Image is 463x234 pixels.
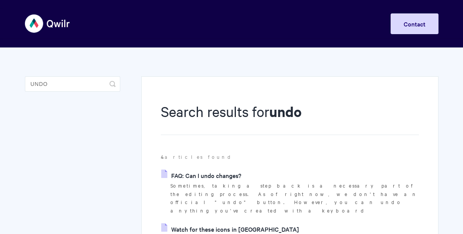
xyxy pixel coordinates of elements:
strong: undo [269,102,302,121]
img: Qwilr Help Center [25,9,70,38]
p: Sometimes, taking a step back is a necessary part of the editing process. As of right now, we don... [170,181,419,215]
h1: Search results for [161,102,419,135]
input: Search [25,76,120,92]
a: FAQ: Can I undo changes? [161,170,241,181]
strong: 4 [161,153,165,160]
p: articles found [161,153,419,161]
a: Contact [391,13,438,34]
